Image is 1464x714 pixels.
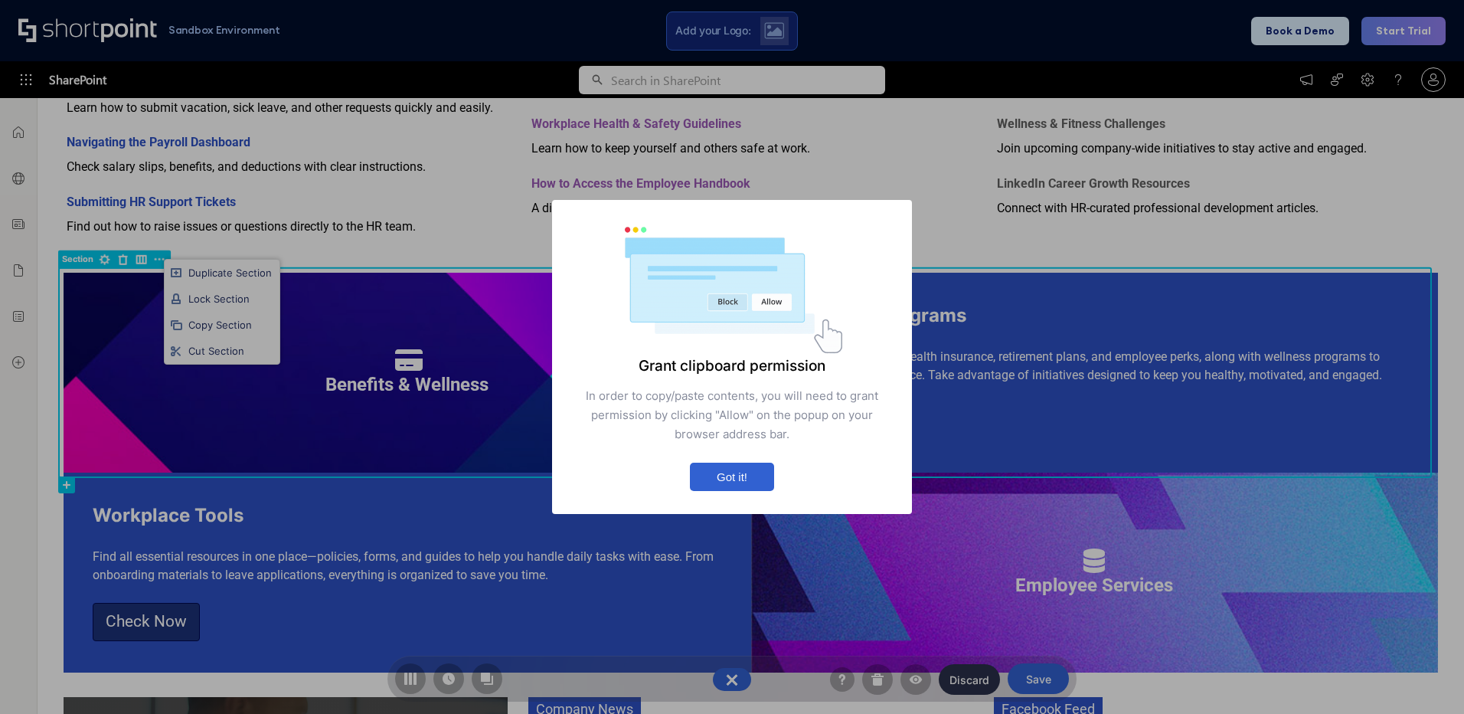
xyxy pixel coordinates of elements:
[617,223,847,357] img: default.c5d6509ed8fb5ff053c6.gif
[690,463,774,491] button: Got it!
[1387,640,1464,714] iframe: Chat Widget
[583,386,881,444] p: In order to copy/paste contents, you will need to grant permission by clicking "Allow" on the pop...
[583,357,881,375] h4: Grant clipboard permission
